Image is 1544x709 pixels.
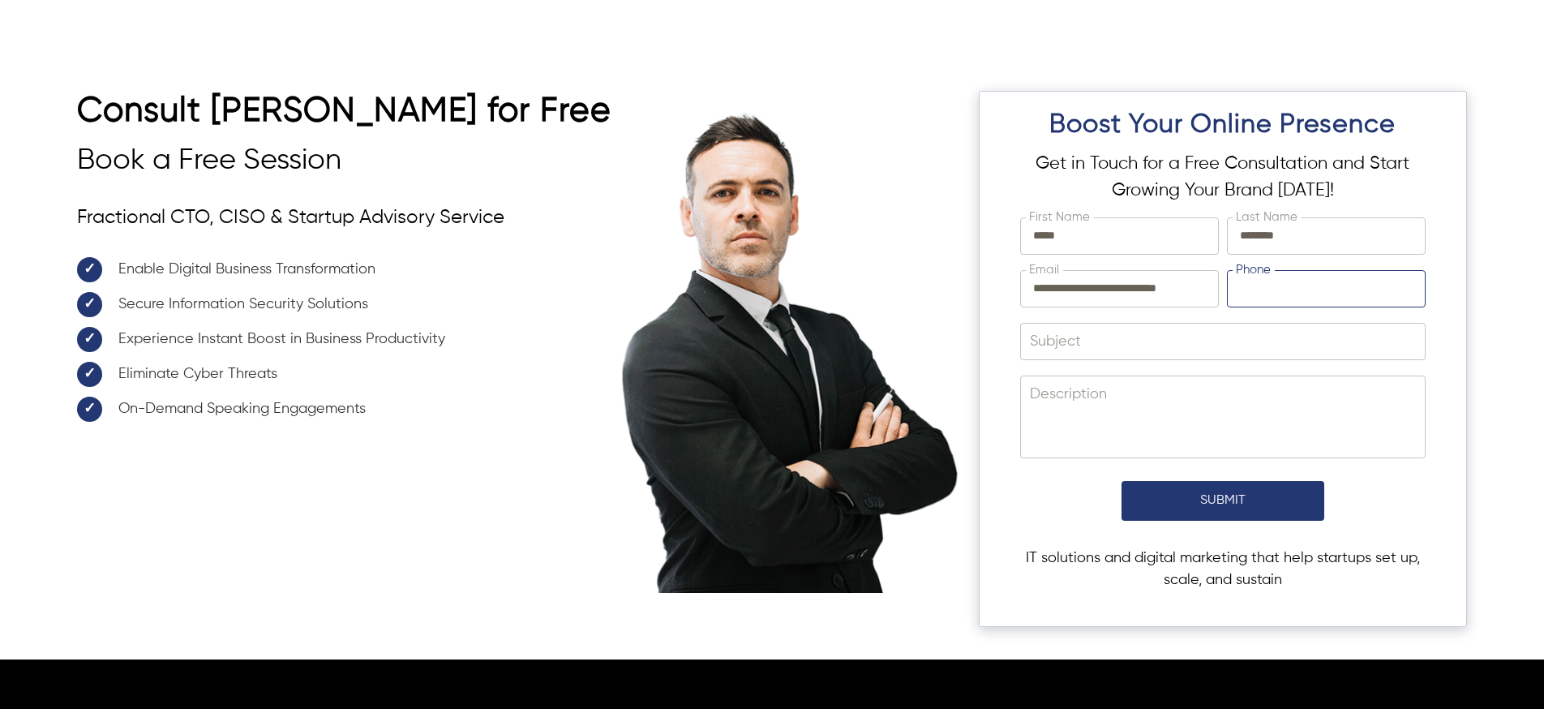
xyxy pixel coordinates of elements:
[77,198,633,238] p: Fractional CTO, CISO & Startup Advisory Service
[1020,151,1426,204] p: Get in Touch for a Free Consultation and Start Growing Your Brand [DATE]!
[118,329,445,350] span: Experience Instant Boost in Business Productivity
[1010,100,1435,150] h2: Boost Your Online Presence
[1122,481,1324,521] button: Submit
[1020,548,1426,591] p: IT solutions and digital marketing that help startups set up, scale, and sustain
[118,294,368,316] span: Secure Information Security Solutions
[77,91,633,140] h2: Consult [PERSON_NAME] for Free
[118,363,277,385] span: Eliminate Cyber Threats
[118,398,366,420] span: On-Demand Speaking Engagements
[118,259,375,281] span: Enable Digital Business Transformation
[77,144,633,178] h3: Book a Free Session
